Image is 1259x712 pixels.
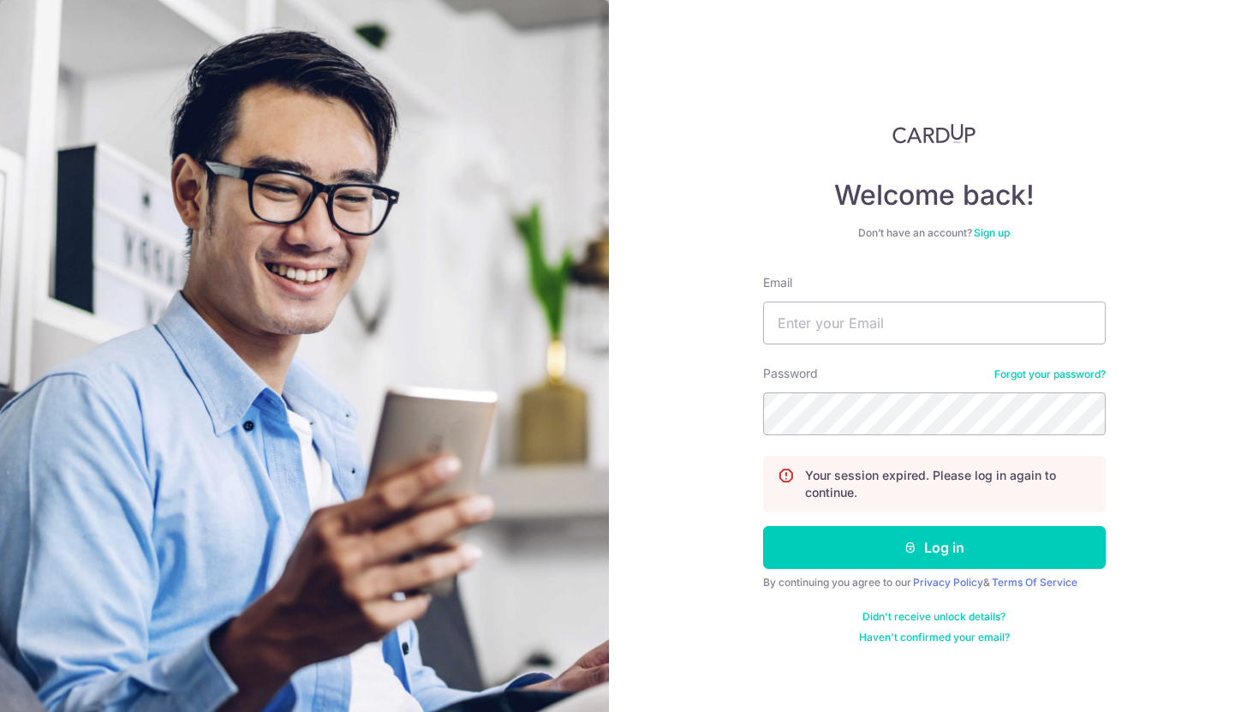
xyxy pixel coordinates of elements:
[913,576,983,589] a: Privacy Policy
[974,226,1010,239] a: Sign up
[763,178,1106,212] h4: Welcome back!
[763,274,792,291] label: Email
[994,368,1106,381] a: Forgot your password?
[859,631,1010,644] a: Haven't confirmed your email?
[805,467,1091,501] p: Your session expired. Please log in again to continue.
[763,226,1106,240] div: Don’t have an account?
[763,365,818,382] label: Password
[892,123,976,144] img: CardUp Logo
[763,576,1106,589] div: By continuing you agree to our &
[763,526,1106,569] button: Log in
[763,302,1106,344] input: Enter your Email
[992,576,1077,589] a: Terms Of Service
[862,610,1005,624] a: Didn't receive unlock details?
